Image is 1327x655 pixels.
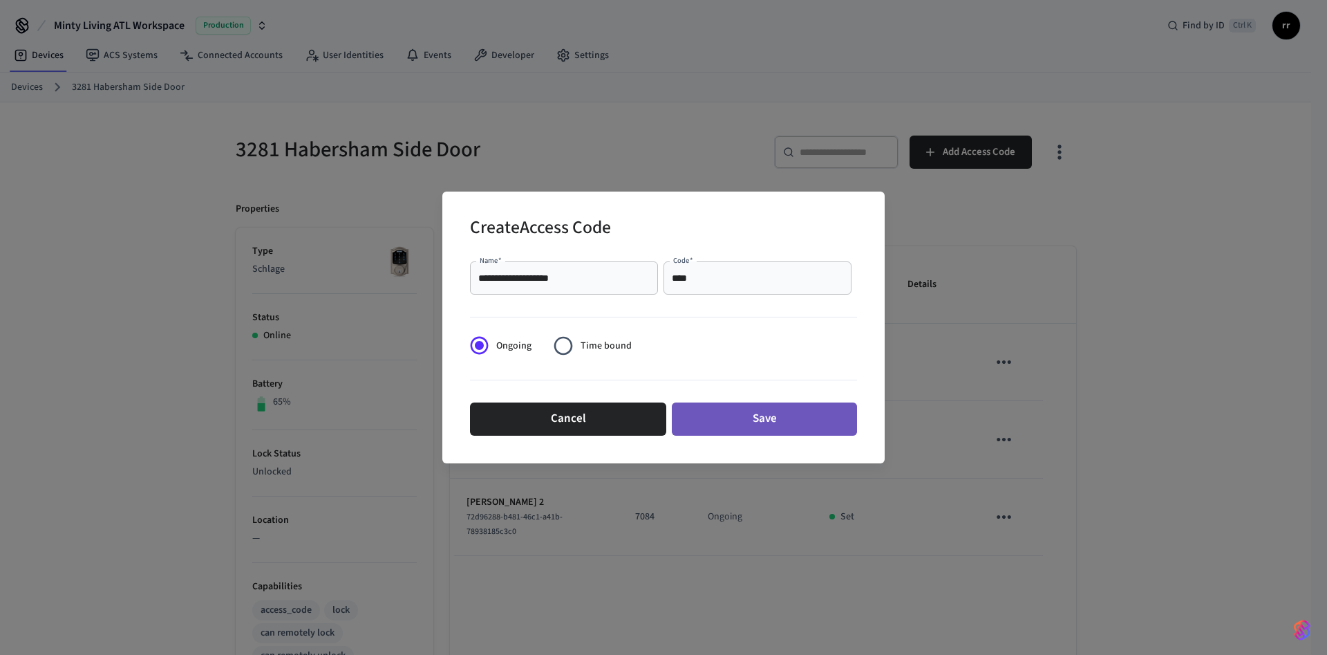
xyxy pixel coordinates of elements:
[470,208,611,250] h2: Create Access Code
[672,403,857,436] button: Save
[1294,619,1310,641] img: SeamLogoGradient.69752ec5.svg
[480,255,502,266] label: Name
[470,403,666,436] button: Cancel
[496,339,531,353] span: Ongoing
[581,339,632,353] span: Time bound
[673,255,693,266] label: Code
